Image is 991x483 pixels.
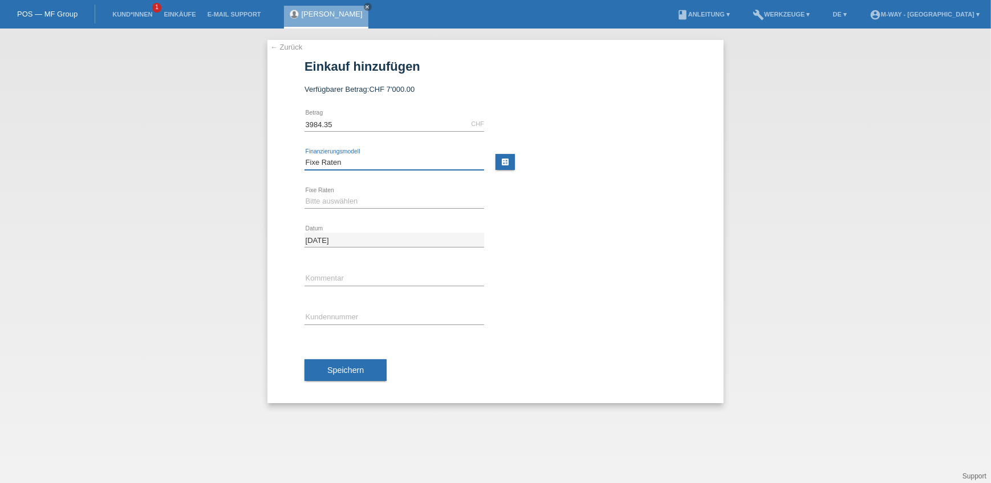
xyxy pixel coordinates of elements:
[747,11,816,18] a: buildWerkzeuge ▾
[677,9,688,21] i: book
[671,11,736,18] a: bookAnleitung ▾
[107,11,158,18] a: Kund*innen
[962,472,986,480] a: Support
[864,11,985,18] a: account_circlem-way - [GEOGRAPHIC_DATA] ▾
[270,43,302,51] a: ← Zurück
[17,10,78,18] a: POS — MF Group
[152,3,161,13] span: 1
[471,120,484,127] div: CHF
[327,366,364,375] span: Speichern
[369,85,415,94] span: CHF 7'000.00
[501,157,510,167] i: calculate
[753,9,764,21] i: build
[364,3,372,11] a: close
[365,4,371,10] i: close
[302,10,363,18] a: [PERSON_NAME]
[304,85,687,94] div: Verfügbarer Betrag:
[158,11,201,18] a: Einkäufe
[304,59,687,74] h1: Einkauf hinzufügen
[870,9,881,21] i: account_circle
[304,359,387,381] button: Speichern
[495,154,515,170] a: calculate
[827,11,852,18] a: DE ▾
[202,11,267,18] a: E-Mail Support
